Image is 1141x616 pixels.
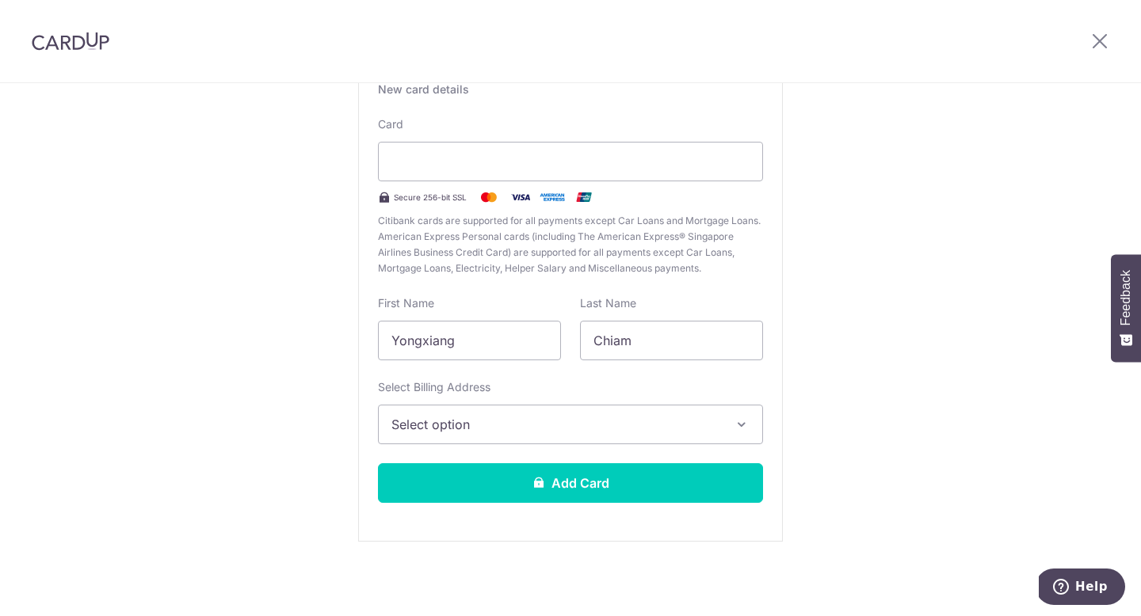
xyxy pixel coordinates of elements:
[378,295,434,311] label: First Name
[378,82,763,97] div: New card details
[32,32,109,51] img: CardUp
[1039,568,1125,608] iframe: Opens a widget where you can find more information
[391,152,750,171] iframe: Secure card payment input frame
[378,379,490,395] label: Select Billing Address
[1111,254,1141,362] button: Feedback - Show survey
[391,415,721,434] span: Select option
[1119,270,1133,325] span: Feedback
[394,191,467,203] span: Secure 256-bit SSL
[505,188,536,207] img: Visa
[378,405,763,444] button: Select option
[473,188,505,207] img: Mastercard
[580,295,636,311] label: Last Name
[378,463,763,503] button: Add Card
[536,188,568,207] img: .alt.amex
[580,321,763,360] input: Cardholder Last Name
[378,116,403,132] label: Card
[378,213,763,276] span: Citibank cards are supported for all payments except Car Loans and Mortgage Loans. American Expre...
[378,321,561,360] input: Cardholder First Name
[568,188,600,207] img: .alt.unionpay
